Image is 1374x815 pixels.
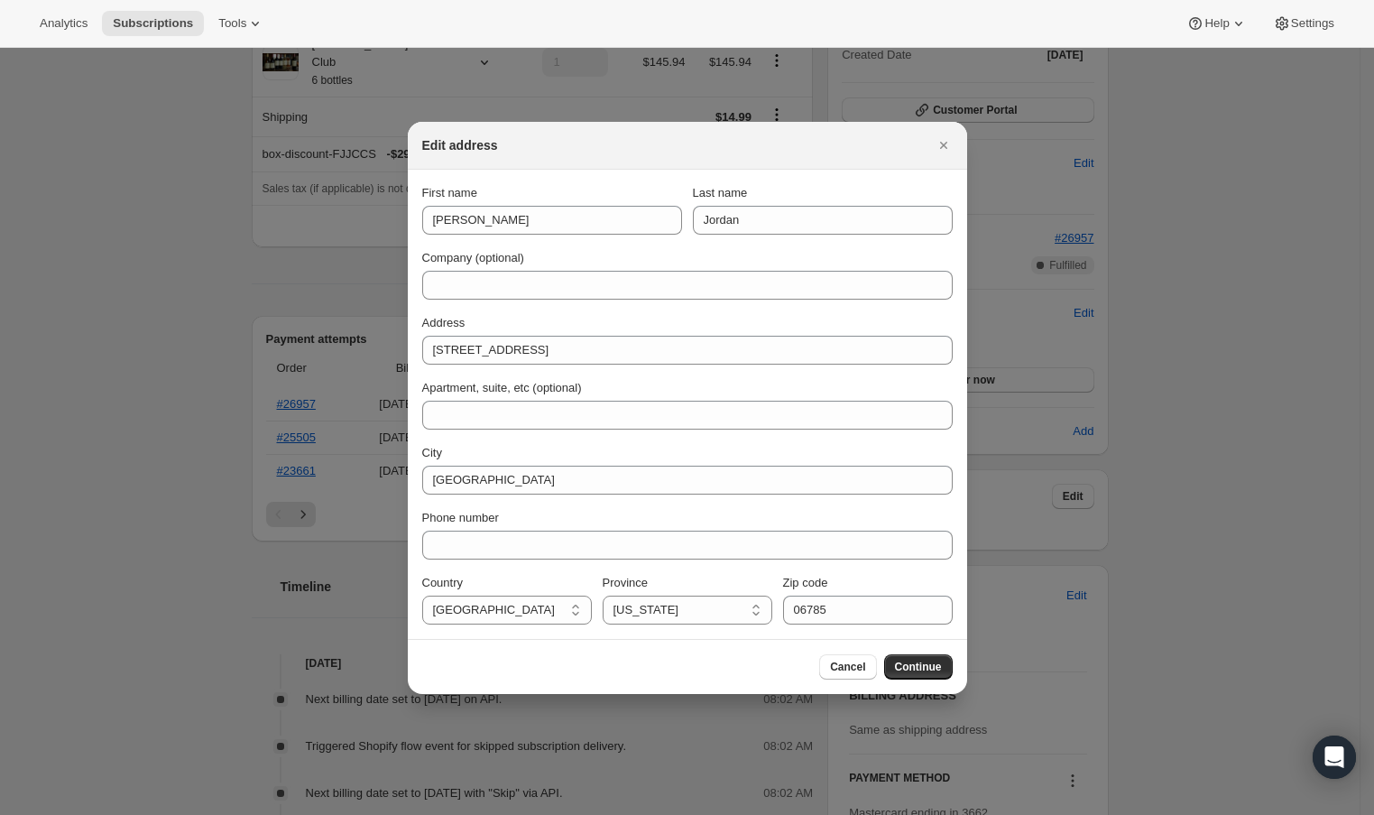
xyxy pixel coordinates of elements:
button: Cancel [819,654,876,680]
button: Help [1176,11,1258,36]
span: Apartment, suite, etc (optional) [422,381,582,394]
span: Province [603,576,649,589]
span: Address [422,316,466,329]
span: Analytics [40,16,88,31]
span: Zip code [783,576,828,589]
h2: Edit address [422,136,498,154]
button: Subscriptions [102,11,204,36]
span: Subscriptions [113,16,193,31]
span: Continue [895,660,942,674]
span: Cancel [830,660,865,674]
span: First name [422,186,477,199]
span: Last name [693,186,748,199]
span: Country [422,576,464,589]
span: City [422,446,442,459]
button: Continue [884,654,953,680]
span: Tools [218,16,246,31]
span: Phone number [422,511,499,524]
button: Analytics [29,11,98,36]
button: Close [931,133,956,158]
span: Company (optional) [422,251,524,264]
span: Settings [1291,16,1334,31]
div: Open Intercom Messenger [1313,736,1356,779]
button: Tools [207,11,275,36]
span: Help [1204,16,1229,31]
button: Settings [1262,11,1345,36]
